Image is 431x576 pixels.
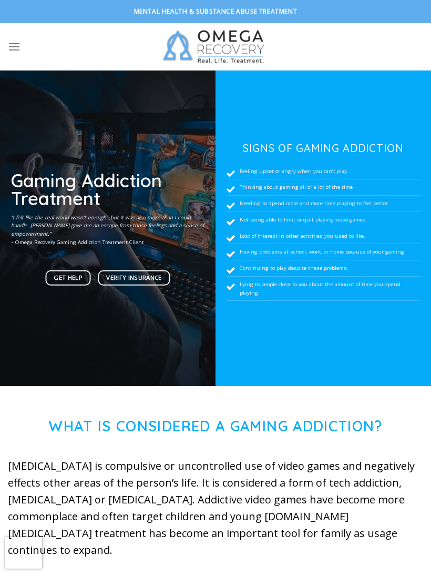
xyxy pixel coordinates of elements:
[46,270,91,286] a: Get Help
[227,212,420,228] li: Not being able to limit or quit playing video games.
[227,143,420,154] h3: Signs of Gaming Addiction
[8,458,423,559] p: [MEDICAL_DATA] is compulsive or uncontrolled use of video games and negatively effects other area...
[134,7,297,16] strong: Mental Health & Substance Abuse Treatment
[8,34,20,59] a: Menu
[227,196,420,212] li: Needing to spend more and more time playing to feel better.
[11,213,204,237] em: “I felt like the real world wasn’t enough…but it was also more than I could handle. [PERSON_NAME]...
[98,270,170,286] a: Verify Insurance
[227,164,420,180] li: Feeling upset or angry when you can’t play.
[157,23,275,70] img: Omega Recovery
[227,277,420,301] li: Lying to people close to you about the amount of time you spend playing.
[11,213,205,246] p: – Omega Recovery Gaming Addiction Treatment Client
[54,273,83,282] span: Get Help
[11,172,205,208] h1: Gaming Addiction Treatment
[227,244,420,260] li: Having problems at school, work, or home because of your gaming
[227,228,420,245] li: Lost of interest in other activities you used to like.
[227,179,420,196] li: Thinking about gaming all or a lot of the time
[8,418,423,435] h1: What is Considered a Gaming Addiction?
[227,260,420,277] li: Continuing to play despite these problems.
[106,273,161,282] span: Verify Insurance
